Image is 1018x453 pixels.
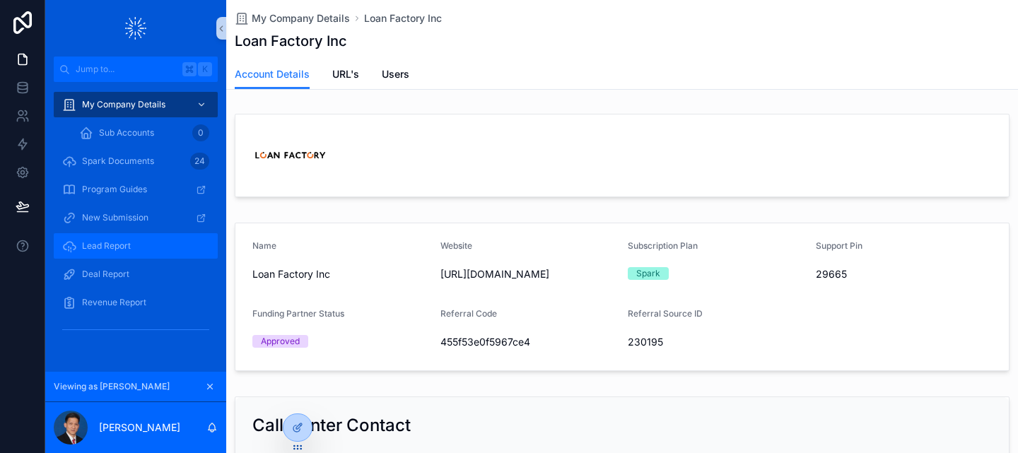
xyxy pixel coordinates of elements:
div: Spark [636,267,660,280]
div: scrollable content [45,82,226,359]
span: Deal Report [82,269,129,280]
span: Jump to... [76,64,177,75]
span: My Company Details [252,11,350,25]
span: Sub Accounts [99,127,154,139]
a: Program Guides [54,177,218,202]
a: URL's [332,61,359,90]
h2: Call Center Contact [252,414,411,437]
span: Support Pin [816,240,862,251]
div: 0 [192,124,209,141]
a: Revenue Report [54,290,218,315]
span: Revenue Report [82,297,146,308]
img: App logo [125,17,146,40]
span: 230195 [628,335,805,349]
a: Deal Report [54,261,218,287]
a: My Company Details [54,92,218,117]
span: URL's [332,67,359,81]
div: Approved [261,335,300,348]
a: Loan Factory Inc [364,11,442,25]
div: 24 [190,153,209,170]
span: Name [252,240,276,251]
span: Spark Documents [82,155,154,167]
img: loan-factory.png [252,136,328,175]
span: Account Details [235,67,310,81]
h1: Loan Factory Inc [235,31,347,51]
a: Sub Accounts0 [71,120,218,146]
span: 29665 [816,267,993,281]
button: Jump to...K [54,57,218,82]
span: Lead Report [82,240,131,252]
span: K [199,64,211,75]
span: Users [382,67,409,81]
span: Referral Source ID [628,308,703,319]
span: Program Guides [82,184,147,195]
a: My Company Details [235,11,350,25]
span: Loan Factory Inc [252,267,429,281]
a: Users [382,61,409,90]
a: Spark Documents24 [54,148,218,174]
span: [URL][DOMAIN_NAME] [440,267,617,281]
span: Viewing as [PERSON_NAME] [54,381,170,392]
a: Lead Report [54,233,218,259]
span: My Company Details [82,99,165,110]
span: Funding Partner Status [252,308,344,319]
span: Referral Code [440,308,497,319]
p: [PERSON_NAME] [99,420,180,435]
span: 455f53e0f5967ce4 [440,335,617,349]
span: New Submission [82,212,148,223]
a: New Submission [54,205,218,230]
a: Account Details [235,60,310,90]
span: Website [440,240,472,251]
span: Subscription Plan [628,240,698,251]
